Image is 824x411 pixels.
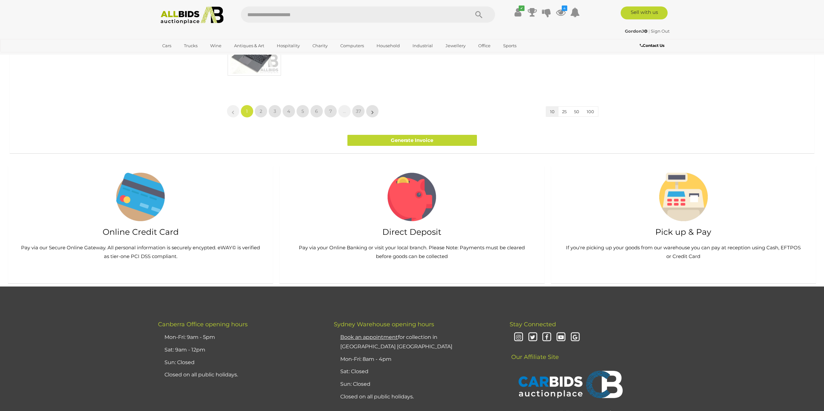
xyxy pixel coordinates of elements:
[621,6,668,19] a: Sell with us
[519,5,525,11] i: ✔
[587,109,594,114] span: 100
[513,332,524,343] i: Instagram
[230,40,268,51] a: Antiques & Art
[206,40,226,51] a: Wine
[441,40,470,51] a: Jewellery
[274,108,276,114] span: 3
[562,109,567,114] span: 25
[640,42,666,49] a: Contact Us
[241,105,254,118] a: 1
[336,40,368,51] a: Computers
[388,173,436,221] img: direct-deposit-icon.png
[340,334,398,340] u: Book an appointment
[282,105,295,118] a: 4
[301,108,304,114] span: 5
[339,391,493,403] li: Closed on all public holidays.
[570,107,583,117] button: 50
[163,344,318,356] li: Sat: 9am - 12pm
[260,108,262,114] span: 2
[551,166,816,283] a: Pick up & Pay If you're picking up your goods from our warehouse you can pay at reception using C...
[339,353,493,366] li: Mon-Fri: 8am - 4pm
[273,40,304,51] a: Hospitality
[558,107,570,117] button: 25
[555,332,567,343] i: Youtube
[463,6,495,23] button: Search
[499,40,521,51] a: Sports
[356,108,361,114] span: 37
[21,243,260,261] p: Pay via our Secure Online Gateway. All personal information is securely encypted. eWAY© is verifi...
[163,356,318,369] li: Sun: Closed
[651,28,670,34] a: Sign Out
[514,364,625,406] img: CARBIDS Auctionplace
[158,51,212,62] a: [GEOGRAPHIC_DATA]
[254,105,267,118] a: 2
[158,40,175,51] a: Cars
[366,105,379,118] a: »
[286,228,538,237] h2: Direct Deposit
[158,321,248,328] span: Canberra Office opening hours
[308,40,332,51] a: Charity
[163,369,318,381] li: Closed on all public holidays.
[116,173,165,221] img: payment-questions.png
[347,135,477,146] a: Generate Invoice
[513,6,523,18] a: ✔
[583,107,598,117] button: 100
[510,321,556,328] span: Stay Connected
[339,378,493,391] li: Sun: Closed
[315,108,318,114] span: 6
[15,228,266,237] h2: Online Credit Card
[541,332,552,343] i: Facebook
[625,28,649,34] a: GordonJ
[564,243,803,261] p: If you're picking up your goods from our warehouse you can pay at reception using Cash, EFTPOS or...
[310,105,323,118] a: 6
[324,105,337,118] a: 7
[527,332,538,343] i: Twitter
[338,105,351,118] a: …
[227,105,240,118] a: «
[558,228,809,237] h2: Pick up & Pay
[556,6,566,18] a: 4
[268,105,281,118] a: 3
[408,40,437,51] a: Industrial
[340,334,452,350] a: Book an appointmentfor collection in [GEOGRAPHIC_DATA] [GEOGRAPHIC_DATA]
[339,365,493,378] li: Sat: Closed
[329,108,332,114] span: 7
[296,105,309,118] a: 5
[334,321,434,328] span: Sydney Warehouse opening hours
[246,108,248,114] span: 1
[640,43,664,48] b: Contact Us
[562,5,567,11] i: 4
[550,109,555,114] span: 10
[659,173,708,221] img: pick-up-and-pay-icon.png
[180,40,202,51] a: Trucks
[474,40,495,51] a: Office
[625,28,648,34] strong: GordonJ
[279,166,544,283] a: Direct Deposit Pay via your Online Banking or visit your local branch. Please Note: Payments must...
[287,108,290,114] span: 4
[570,332,581,343] i: Google
[8,166,273,283] a: Online Credit Card Pay via our Secure Online Gateway. All personal information is securely encypt...
[157,6,227,24] img: Allbids.com.au
[352,105,365,118] a: 37
[163,331,318,344] li: Mon-Fri: 9am - 5pm
[292,243,531,261] p: Pay via your Online Banking or visit your local branch. Please Note: Payments must be cleared bef...
[574,109,579,114] span: 50
[546,107,559,117] button: 10
[649,28,650,34] span: |
[510,344,559,361] span: Our Affiliate Site
[372,40,404,51] a: Household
